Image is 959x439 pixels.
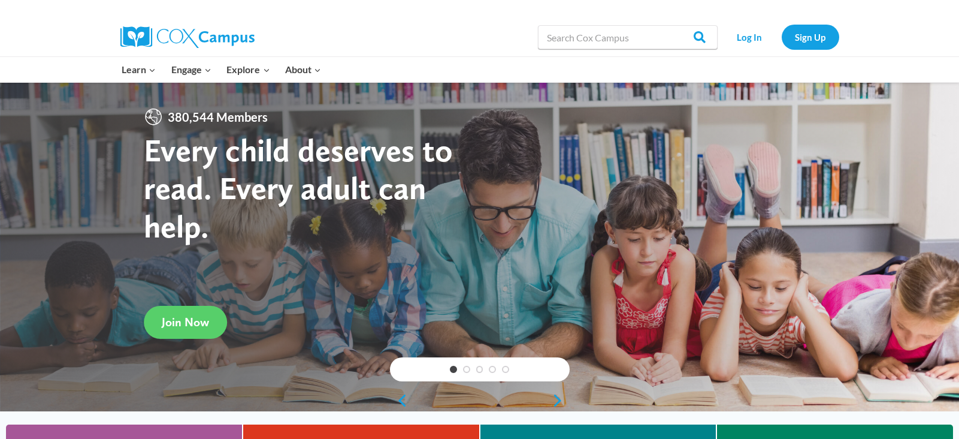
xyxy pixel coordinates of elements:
[390,389,570,413] div: content slider buttons
[502,366,509,373] a: 5
[163,107,273,127] span: 380,544 Members
[171,62,211,77] span: Engage
[390,393,408,408] a: previous
[724,25,776,49] a: Log In
[782,25,839,49] a: Sign Up
[120,26,255,48] img: Cox Campus
[144,306,227,339] a: Join Now
[476,366,483,373] a: 3
[122,62,156,77] span: Learn
[724,25,839,49] nav: Secondary Navigation
[552,393,570,408] a: next
[144,131,453,245] strong: Every child deserves to read. Every adult can help.
[463,366,470,373] a: 2
[285,62,321,77] span: About
[538,25,718,49] input: Search Cox Campus
[450,366,457,373] a: 1
[489,366,496,373] a: 4
[162,315,209,329] span: Join Now
[114,57,329,82] nav: Primary Navigation
[226,62,270,77] span: Explore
